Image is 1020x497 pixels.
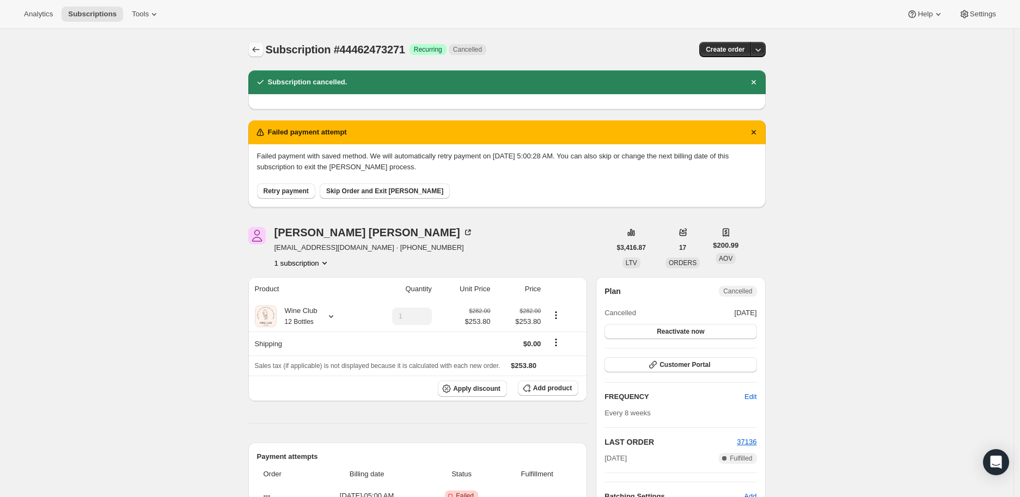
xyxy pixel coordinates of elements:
[257,462,310,486] th: Order
[713,240,738,251] span: $200.99
[274,242,473,253] span: [EMAIL_ADDRESS][DOMAIN_NAME] · [PHONE_NUMBER]
[125,7,166,22] button: Tools
[659,360,710,369] span: Customer Portal
[744,391,756,402] span: Edit
[952,7,1003,22] button: Settings
[453,45,482,54] span: Cancelled
[257,183,315,199] button: Retry payment
[983,449,1009,475] div: Open Intercom Messenger
[604,437,737,447] h2: LAST ORDER
[493,277,544,301] th: Price
[547,309,565,321] button: Product actions
[248,277,362,301] th: Product
[248,42,264,57] button: Subscriptions
[610,240,652,255] button: $3,416.87
[68,10,117,19] span: Subscriptions
[62,7,123,22] button: Subscriptions
[604,409,651,417] span: Every 8 weeks
[313,469,421,480] span: Billing date
[277,305,317,327] div: Wine Club
[285,318,314,326] small: 12 Bottles
[699,42,751,57] button: Create order
[746,125,761,140] button: Dismiss notification
[248,227,266,244] span: Kimberly Gordon
[320,183,450,199] button: Skip Order and Exit [PERSON_NAME]
[617,243,646,252] span: $3,416.87
[604,391,744,402] h2: FREQUENCY
[657,327,704,336] span: Reactivate now
[469,308,490,314] small: $282.00
[679,243,686,252] span: 17
[257,451,579,462] h2: Payment attempts
[518,381,578,396] button: Add product
[414,45,442,54] span: Recurring
[511,361,536,370] span: $253.80
[604,308,636,318] span: Cancelled
[326,187,443,195] span: Skip Order and Exit [PERSON_NAME]
[626,259,637,267] span: LTV
[248,332,362,355] th: Shipping
[255,305,277,327] img: product img
[918,10,932,19] span: Help
[502,469,572,480] span: Fulfillment
[735,308,757,318] span: [DATE]
[970,10,996,19] span: Settings
[266,44,405,56] span: Subscription #44462473271
[523,340,541,348] span: $0.00
[362,277,435,301] th: Quantity
[730,454,752,463] span: Fulfilled
[738,388,763,406] button: Edit
[427,469,496,480] span: Status
[435,277,494,301] th: Unit Price
[547,336,565,348] button: Shipping actions
[746,75,761,90] button: Dismiss notification
[669,259,697,267] span: ORDERS
[900,7,950,22] button: Help
[497,316,541,327] span: $253.80
[17,7,59,22] button: Analytics
[604,357,756,372] button: Customer Portal
[438,381,507,397] button: Apply discount
[257,151,757,173] p: Failed payment with saved method. We will automatically retry payment on [DATE] 5:00:28 AM. You c...
[465,316,490,327] span: $253.80
[604,286,621,297] h2: Plan
[520,308,541,314] small: $282.00
[24,10,53,19] span: Analytics
[255,362,500,370] span: Sales tax (if applicable) is not displayed because it is calculated with each new order.
[673,240,693,255] button: 17
[533,384,572,392] span: Add product
[274,227,473,238] div: [PERSON_NAME] [PERSON_NAME]
[132,10,149,19] span: Tools
[268,127,347,138] h2: Failed payment attempt
[706,45,744,54] span: Create order
[719,255,732,262] span: AOV
[604,324,756,339] button: Reactivate now
[274,257,330,268] button: Product actions
[737,438,756,446] a: 37136
[604,453,627,464] span: [DATE]
[723,287,752,296] span: Cancelled
[264,187,309,195] span: Retry payment
[268,77,347,88] h2: Subscription cancelled.
[737,437,756,447] button: 37136
[453,384,500,393] span: Apply discount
